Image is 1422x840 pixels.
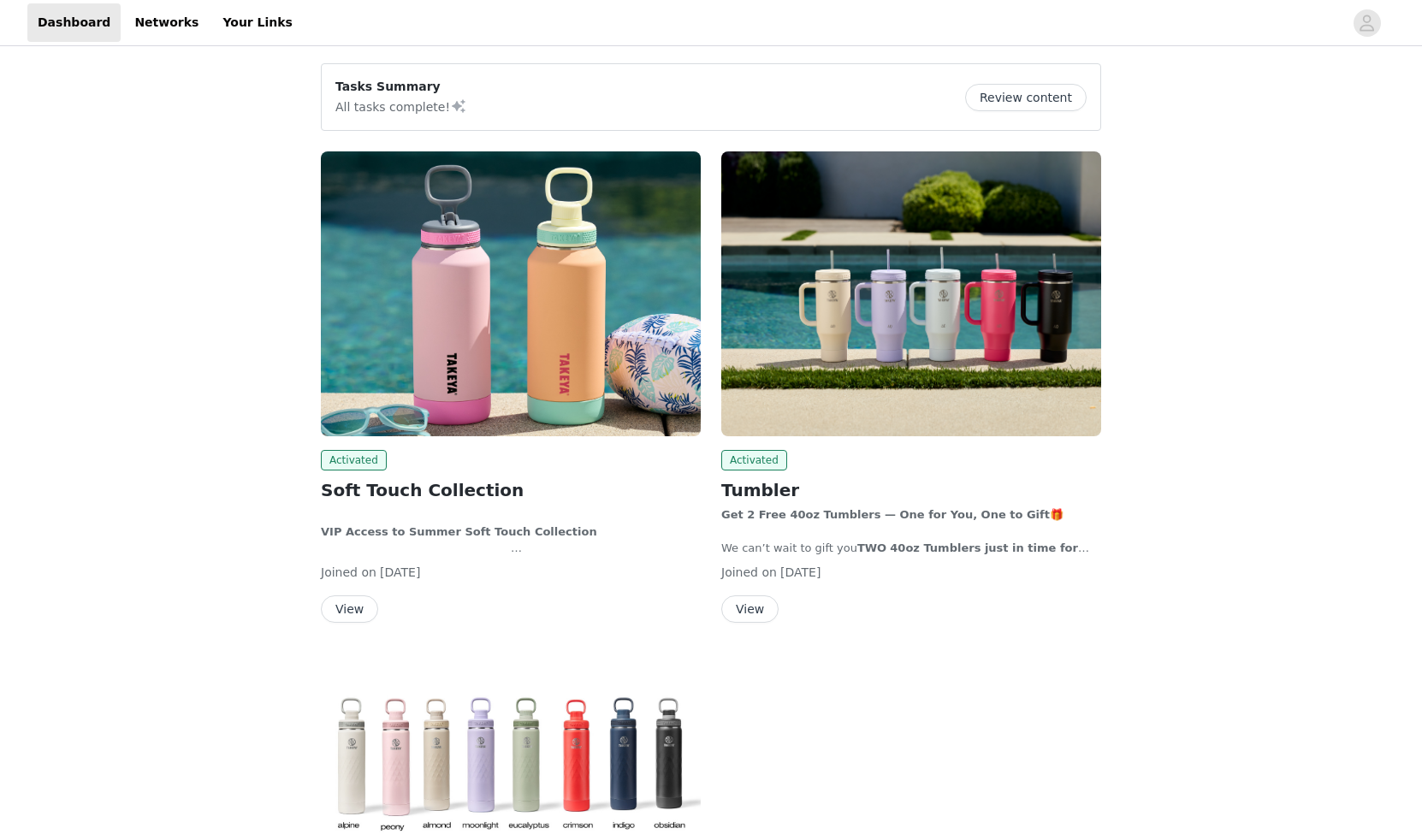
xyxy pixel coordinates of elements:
span: Joined on [721,565,777,579]
button: View [721,595,779,623]
h2: Tumbler [721,477,1101,503]
span: Joined on [321,565,376,579]
span: Activated [321,450,387,470]
strong: VIP Access to Summer Soft Touch Collection [321,525,597,538]
span: Activated [721,450,787,470]
a: Dashboard [27,3,121,42]
button: Review content [965,84,1087,111]
strong: TWO [857,541,886,554]
h2: Soft Touch Collection [321,477,701,503]
button: View [321,595,378,623]
span: [DATE] [780,565,821,579]
p: Tasks Summary [335,78,467,96]
span: [DATE] [380,565,420,579]
strong: Get 2 Free 40oz Tumblers — One for You, One to Gift [721,508,1050,521]
div: avatar [1359,9,1375,37]
a: View [321,603,378,616]
a: View [721,603,779,616]
a: Networks [124,3,209,42]
p: We can’t wait to gift you our summer promo running on our site. Yes, you get TWO tumblers — one t... [721,540,1101,557]
a: Your Links [212,3,303,42]
p: All tasks complete! [335,96,467,116]
img: Takeya [721,151,1101,436]
img: Takeya [321,151,701,436]
strong: 40oz Tumblers just in time for summer to celebrate [721,541,1089,571]
span: 🎁 [1050,508,1064,521]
